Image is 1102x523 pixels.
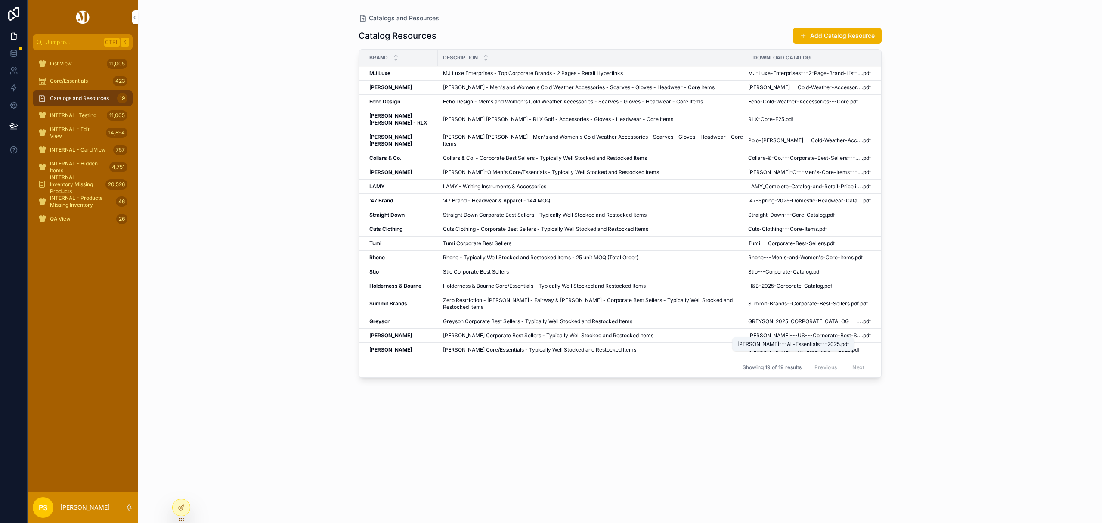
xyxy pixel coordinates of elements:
[443,134,743,147] span: [PERSON_NAME] [PERSON_NAME] - Men's and Women's Cold Weather Accessories - Scarves - Gloves - Hea...
[369,54,388,61] span: Brand
[443,346,636,353] span: [PERSON_NAME] Core/Essentials - Typically Well Stocked and Restocked Items
[748,268,821,275] a: Stio---Corporate-Catalog.pdf
[369,254,385,261] strong: Rhone
[862,183,871,190] span: .pdf
[109,162,127,172] div: 4,751
[50,78,88,84] span: Core/Essentials
[369,84,412,90] strong: [PERSON_NAME]
[862,155,871,162] span: .pdf
[443,297,743,311] span: Zero Restriction - [PERSON_NAME] - Fairway & [PERSON_NAME] - Corporate Best Sellers - Typically W...
[862,197,871,204] span: .pdf
[748,197,862,204] span: '47-Spring-2025-Domestic-Headwear-Catalog_Retail
[369,98,400,105] strong: Echo Design
[784,116,793,123] span: .pdf
[748,84,862,91] span: [PERSON_NAME]---Cold-Weather-Accessories---Men's-and-Women's-Core
[443,116,673,123] span: [PERSON_NAME] [PERSON_NAME] - RLX Golf - Accessories - Gloves - Headwear - Core Items
[823,283,832,290] span: .pdf
[33,142,133,158] a: INTERNAL - Card View757
[793,28,882,44] a: Add Catalog Resource
[369,346,412,353] strong: [PERSON_NAME]
[117,93,127,103] div: 19
[743,364,802,371] span: Showing 19 of 19 results
[748,254,863,261] a: Rhone---Men's-and-Women's-Core-Items.pdf
[369,332,412,339] strong: [PERSON_NAME]
[443,254,638,261] span: Rhone - Typically Well Stocked and Restocked Items - 25 unit MOQ (Total Order)
[105,179,127,190] div: 20,526
[748,183,871,190] a: LAMY_Complete-Catalog-and-Retail-Pricelist_2025.pdf
[854,254,863,261] span: .pdf
[443,70,623,77] span: MJ Luxe Enterprises - Top Corporate Brands - 2 Pages - Retail Hyperlinks
[443,332,653,339] span: [PERSON_NAME] Corporate Best Sellers - Typically Well Stocked and Restocked Items
[748,212,826,218] span: Straight-Down---Core-Catalog
[50,112,96,119] span: INTERNAL -Testing
[116,214,127,224] div: 26
[862,137,871,144] span: .pdf
[737,341,849,348] div: [PERSON_NAME]---All-Essentials---2025.pdf
[60,503,110,512] p: [PERSON_NAME]
[369,197,393,204] strong: '47 Brand
[443,283,646,290] span: Holderness & Bourne Core/Essentials - Typically Well Stocked and Restocked Items
[748,240,826,247] span: Tumi---Corporate-Best-Sellers
[748,137,862,144] span: Polo-[PERSON_NAME]---Cold-Weather-Accessories---Men's-and-Women's-Core
[443,197,550,204] span: '47 Brand - Headwear & Apparel - 144 MOQ
[748,332,862,339] span: [PERSON_NAME]---US---Corporate-Best-Sellers
[859,300,868,307] span: .pdf
[33,34,133,50] button: Jump to...CtrlK
[748,226,827,233] a: Cuts-Clothing---Core-Items.pdf
[443,183,546,190] span: LAMY - Writing Instruments & Accessories
[46,39,101,46] span: Jump to...
[862,84,871,91] span: .pdf
[369,318,390,324] strong: Greyson
[443,212,647,218] span: Straight Down Corporate Best Sellers - Typically Well Stocked and Restocked Items
[748,318,871,325] a: GREYSON-2025-CORPORATE-CATALOG---RETAIL.pdf
[443,84,715,91] span: [PERSON_NAME] - Men's and Women's Cold Weather Accessories - Scarves - Gloves - Headwear - Core I...
[369,14,439,22] span: Catalogs and Resources
[443,240,511,247] span: Tumi Corporate Best Sellers
[369,134,413,147] strong: [PERSON_NAME] [PERSON_NAME]
[33,90,133,106] a: Catalogs and Resources19
[748,155,862,162] span: Collars-&-Co.---Corporate-Best-Sellers---2025
[748,283,823,290] span: H&B-2025-Corporate-Catalog
[862,318,871,325] span: .pdf
[748,155,871,162] a: Collars-&-Co.---Corporate-Best-Sellers---2025.pdf
[50,95,109,102] span: Catalogs and Resources
[748,300,868,307] a: Summit-Brands--Corporate-Best-Sellers.pdf.pdf
[33,125,133,140] a: INTERNAL - Edit View14,894
[50,215,71,222] span: QA View
[121,39,128,46] span: K
[106,128,127,138] div: 14,894
[369,212,405,218] strong: Straight Down
[748,226,818,233] span: Cuts-Clothing---Core-Items
[862,70,871,77] span: .pdf
[748,169,862,176] span: [PERSON_NAME]-O---Men's-Core-Items---2025
[748,98,849,105] span: Echo-Cold-Weather-Accessories---Core
[748,254,854,261] span: Rhone---Men's-and-Women's-Core-Items
[369,169,412,175] strong: [PERSON_NAME]
[818,226,827,233] span: .pdf
[33,194,133,209] a: INTERNAL - Products Missing Inventory46
[33,108,133,123] a: INTERNAL -Testing11,005
[748,212,835,218] a: Straight-Down---Core-Catalog.pdf
[748,283,832,290] a: H&B-2025-Corporate-Catalog.pdf
[33,177,133,192] a: INTERNAL - Inventory Missing Products20,526
[113,145,127,155] div: 757
[369,300,407,307] strong: Summit Brands
[748,98,858,105] a: Echo-Cold-Weather-Accessories---Core.pdf
[748,300,859,307] span: Summit-Brands--Corporate-Best-Sellers.pdf
[748,70,862,77] span: MJ-Luxe-Enterprises---2-Page-Brand-List---10.7.25
[862,332,871,339] span: .pdf
[28,50,138,238] div: scrollable content
[443,98,703,105] span: Echo Design - Men's and Women's Cold Weather Accessories - Scarves - Gloves - Headwear - Core Items
[748,137,871,144] a: Polo-[PERSON_NAME]---Cold-Weather-Accessories---Men's-and-Women's-Core.pdf
[748,240,835,247] a: Tumi---Corporate-Best-Sellers.pdf
[443,318,632,325] span: Greyson Corporate Best Sellers - Typically Well Stocked and Restocked Items
[359,14,439,22] a: Catalogs and Resources
[50,160,106,174] span: INTERNAL - Hidden Items
[443,155,647,162] span: Collars & Co. - Corporate Best Sellers - Typically Well Stocked and Restocked Items
[50,60,72,67] span: List View
[74,10,91,24] img: App logo
[748,70,871,77] a: MJ-Luxe-Enterprises---2-Page-Brand-List---10.7.25.pdf
[369,268,379,275] strong: Stio
[443,268,509,275] span: Stio Corporate Best Sellers
[359,30,436,42] h1: Catalog Resources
